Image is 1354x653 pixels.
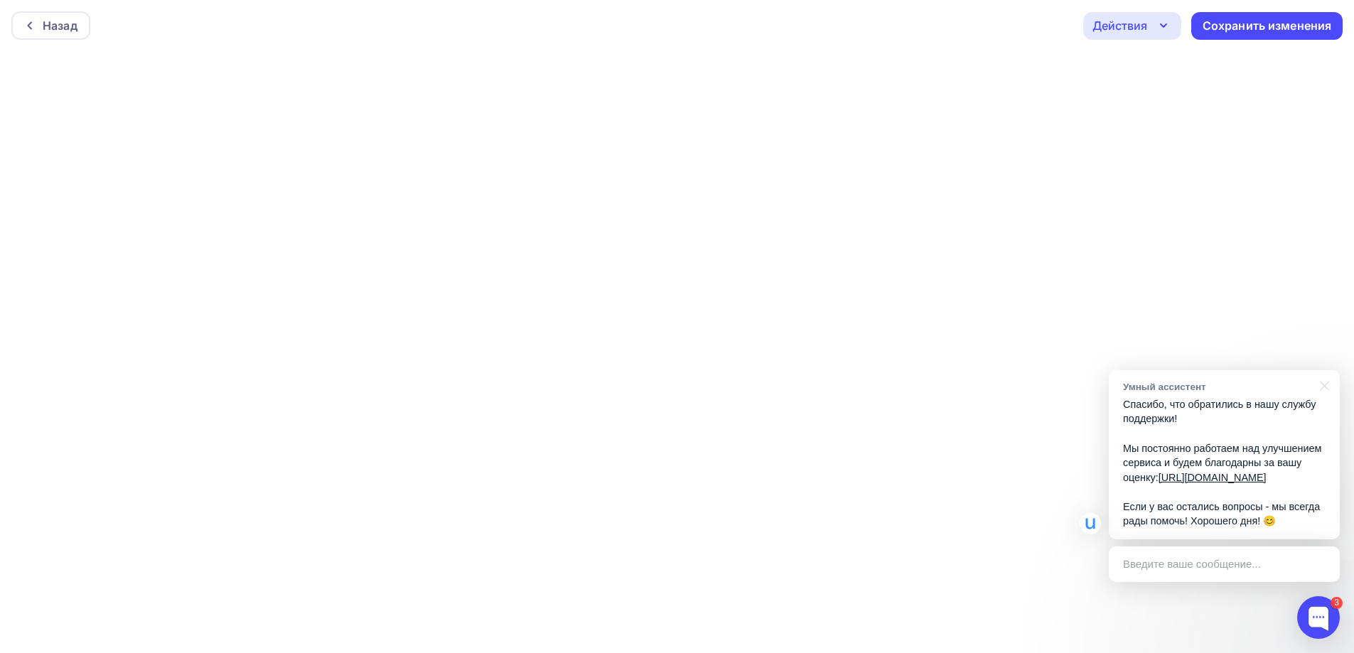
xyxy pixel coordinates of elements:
[1203,18,1332,34] div: Сохранить изменения
[1109,546,1340,582] div: Введите ваше сообщение...
[1159,472,1267,483] a: [URL][DOMAIN_NAME]
[1092,17,1147,34] div: Действия
[1080,513,1101,534] img: Илья С.
[1331,597,1343,609] div: 3
[1123,397,1326,529] p: Спасибо, что обратились в нашу службу поддержки! Мы постоянно работаем над улучшением сервиса и б...
[1123,380,1311,394] div: Умный ассистент
[1083,12,1181,40] button: Действия
[43,17,77,34] div: Назад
